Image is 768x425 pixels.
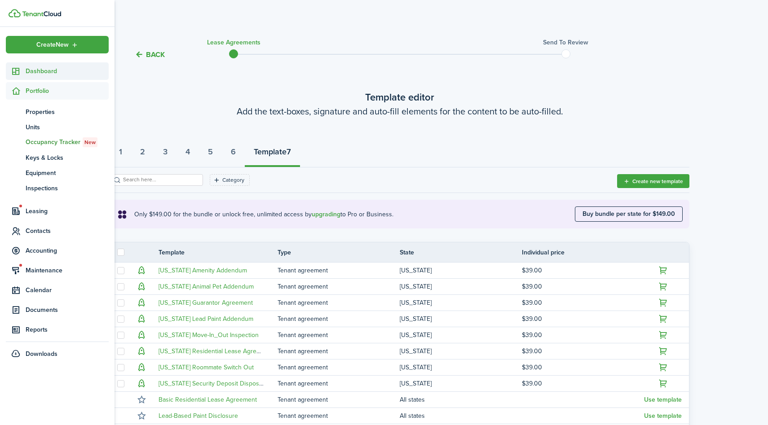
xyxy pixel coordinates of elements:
[159,346,274,356] a: [US_STATE] Residential Lease Agreement
[159,379,271,388] a: [US_STATE] Security Deposit Disposition
[522,313,644,325] td: $39.00
[400,297,522,309] td: [US_STATE]
[6,180,109,196] a: Inspections
[26,305,109,315] span: Documents
[644,396,682,403] button: Use template
[278,329,400,341] td: Tenant agreement
[135,394,148,406] button: Mark as favourite
[400,264,522,276] td: [US_STATE]
[26,107,109,117] span: Properties
[522,248,644,257] th: Individual price
[207,38,260,47] h3: Lease Agreements
[26,153,109,162] span: Keys & Locks
[657,329,670,342] button: Upgrade
[26,246,109,255] span: Accounting
[522,345,644,357] td: $39.00
[400,361,522,373] td: [US_STATE]
[657,377,670,390] button: Upgrade
[278,345,400,357] td: Tenant agreement
[617,174,689,188] button: Create new template
[400,313,522,325] td: [US_STATE]
[185,146,190,158] strong: 4
[312,211,340,218] button: upgrading
[159,411,238,421] a: Lead-Based Paint Disclosure
[278,410,400,422] td: Tenant agreement
[135,377,148,390] button: Upgrade
[657,297,670,309] button: Upgrade
[400,280,522,293] td: [US_STATE]
[159,363,254,372] a: [US_STATE] Roommate Switch Out
[134,210,575,219] explanation-description: Only $149.00 for the bundle or unlock free, unlimited access by to Pro or Business.
[657,264,670,277] button: Upgrade
[159,282,254,291] a: [US_STATE] Animal Pet Addendum
[9,9,21,18] img: TenantCloud
[575,206,683,222] button: Buy bundle per state for $149.00
[26,285,109,295] span: Calendar
[6,165,109,180] a: Equipment
[522,264,644,276] td: $39.00
[278,264,400,276] td: Tenant agreement
[208,146,213,158] strong: 5
[6,321,109,338] a: Reports
[110,105,689,118] wizard-step-header-description: Add the text-boxes, signature and auto-fill elements for the content to be auto-filled.
[400,394,522,406] td: All states
[657,313,670,325] button: Upgrade
[400,329,522,341] td: [US_STATE]
[117,209,128,219] i: soft
[522,361,644,373] td: $39.00
[254,146,287,158] strong: Template
[110,90,689,105] wizard-step-header-title: Template editor
[26,325,109,334] span: Reports
[6,135,109,150] a: Occupancy TrackerNew
[522,377,644,390] td: $39.00
[278,297,400,309] td: Tenant agreement
[26,266,109,275] span: Maintenance
[400,410,522,422] td: All states
[121,175,200,184] input: Search here...
[159,395,257,404] a: Basic Residential Lease Agreement
[159,330,259,340] a: [US_STATE] Move-In_Out Inspection
[159,314,253,324] a: [US_STATE] Lead Paint Addendum
[400,345,522,357] td: [US_STATE]
[278,377,400,390] td: Tenant agreement
[135,329,148,342] button: Upgrade
[400,248,522,257] th: State
[119,146,122,158] strong: 1
[26,349,57,359] span: Downloads
[6,36,109,53] button: Open menu
[657,345,670,358] button: Upgrade
[135,280,148,293] button: Upgrade
[140,146,145,158] strong: 2
[26,206,109,216] span: Leasing
[135,297,148,309] button: Upgrade
[644,412,682,420] button: Use template
[135,264,148,277] button: Upgrade
[152,248,278,257] th: Template
[278,394,400,406] td: Tenant agreement
[210,174,250,186] filter-tag: Open filter
[278,248,400,257] th: Type
[26,184,109,193] span: Inspections
[278,280,400,293] td: Tenant agreement
[26,137,109,147] span: Occupancy Tracker
[657,361,670,374] button: Upgrade
[522,280,644,293] td: $39.00
[135,50,165,59] button: Back
[6,150,109,165] a: Keys & Locks
[287,146,291,158] strong: 7
[26,66,109,76] span: Dashboard
[6,62,109,80] a: Dashboard
[163,146,168,158] strong: 3
[135,313,148,325] button: Upgrade
[84,138,96,146] span: New
[26,226,109,236] span: Contacts
[159,266,247,275] a: [US_STATE] Amenity Addendum
[26,168,109,178] span: Equipment
[36,42,69,48] span: Create New
[522,329,644,341] td: $39.00
[657,280,670,293] button: Upgrade
[135,345,148,358] button: Upgrade
[22,11,61,17] img: TenantCloud
[522,297,644,309] td: $39.00
[135,410,148,422] button: Mark as favourite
